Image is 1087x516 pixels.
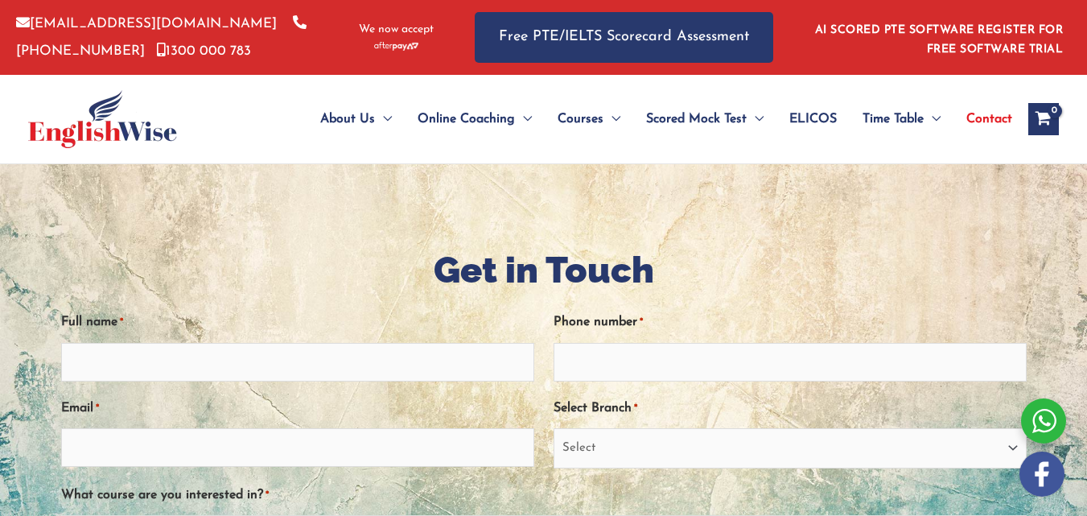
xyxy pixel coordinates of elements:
[405,91,545,147] a: Online CoachingMenu Toggle
[157,44,251,58] a: 1300 000 783
[863,91,924,147] span: Time Table
[815,24,1064,56] a: AI SCORED PTE SOFTWARE REGISTER FOR FREE SOFTWARE TRIAL
[1028,103,1059,135] a: View Shopping Cart, empty
[61,482,269,509] label: What course are you interested in?
[61,395,99,422] label: Email
[558,91,603,147] span: Courses
[633,91,776,147] a: Scored Mock TestMenu Toggle
[545,91,633,147] a: CoursesMenu Toggle
[924,91,941,147] span: Menu Toggle
[850,91,953,147] a: Time TableMenu Toggle
[359,22,434,38] span: We now accept
[61,245,1027,295] h1: Get in Touch
[953,91,1012,147] a: Contact
[28,90,177,148] img: cropped-ew-logo
[515,91,532,147] span: Menu Toggle
[805,11,1071,64] aside: Header Widget 1
[16,17,307,57] a: [PHONE_NUMBER]
[776,91,850,147] a: ELICOS
[61,309,123,336] label: Full name
[307,91,405,147] a: About UsMenu Toggle
[374,42,418,51] img: Afterpay-Logo
[1019,452,1064,497] img: white-facebook.png
[475,12,773,63] a: Free PTE/IELTS Scorecard Assessment
[282,91,1012,147] nav: Site Navigation: Main Menu
[646,91,747,147] span: Scored Mock Test
[554,309,643,336] label: Phone number
[375,91,392,147] span: Menu Toggle
[603,91,620,147] span: Menu Toggle
[789,91,837,147] span: ELICOS
[320,91,375,147] span: About Us
[16,17,277,31] a: [EMAIL_ADDRESS][DOMAIN_NAME]
[966,91,1012,147] span: Contact
[418,91,515,147] span: Online Coaching
[747,91,764,147] span: Menu Toggle
[554,395,637,422] label: Select Branch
